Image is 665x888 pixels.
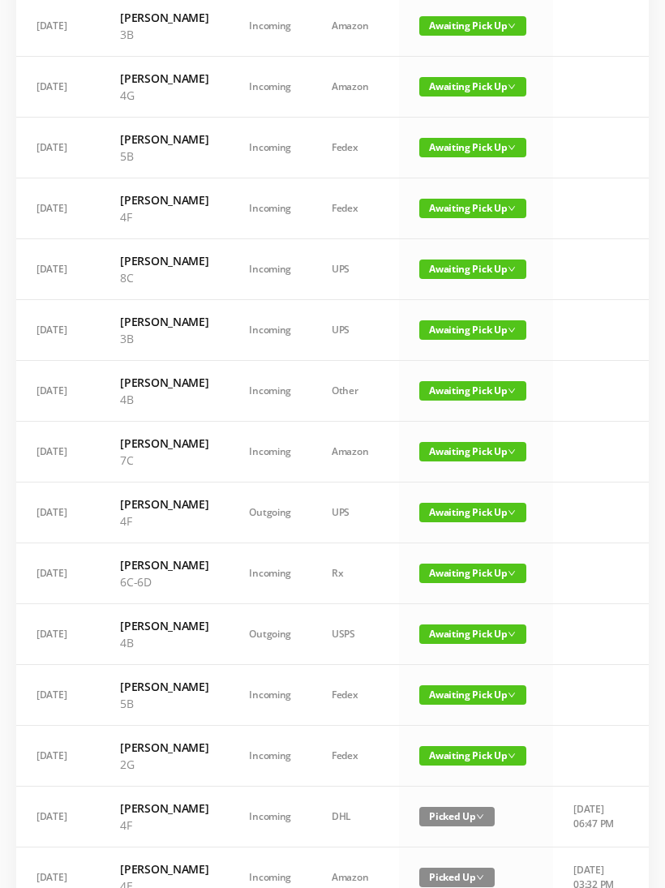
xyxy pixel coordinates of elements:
span: Awaiting Pick Up [419,564,526,583]
h6: [PERSON_NAME] [120,556,208,573]
span: Awaiting Pick Up [419,624,526,644]
p: 2G [120,756,208,773]
i: icon: down [508,752,516,760]
td: Incoming [229,543,311,604]
span: Awaiting Pick Up [419,77,526,97]
p: 3B [120,330,208,347]
h6: [PERSON_NAME] [120,374,208,391]
span: Picked Up [419,807,495,826]
td: [DATE] [16,726,100,787]
td: Other [311,361,399,422]
td: Fedex [311,118,399,178]
td: [DATE] [16,118,100,178]
td: [DATE] [16,787,100,847]
td: Incoming [229,787,311,847]
h6: [PERSON_NAME] [120,739,208,756]
td: Incoming [229,726,311,787]
td: [DATE] [16,239,100,300]
i: icon: down [508,83,516,91]
td: Outgoing [229,483,311,543]
p: 4B [120,634,208,651]
td: Incoming [229,422,311,483]
td: USPS [311,604,399,665]
td: Incoming [229,361,311,422]
td: [DATE] [16,300,100,361]
p: 4G [120,87,208,104]
i: icon: down [508,387,516,395]
i: icon: down [508,204,516,212]
p: 5B [120,148,208,165]
p: 5B [120,695,208,712]
td: Fedex [311,665,399,726]
i: icon: down [508,22,516,30]
span: Awaiting Pick Up [419,199,526,218]
h6: [PERSON_NAME] [120,131,208,148]
td: [DATE] [16,178,100,239]
span: Awaiting Pick Up [419,138,526,157]
td: [DATE] [16,483,100,543]
p: 7C [120,452,208,469]
i: icon: down [508,630,516,638]
td: Incoming [229,239,311,300]
i: icon: down [476,813,484,821]
i: icon: down [508,508,516,517]
h6: [PERSON_NAME] [120,678,208,695]
td: UPS [311,300,399,361]
h6: [PERSON_NAME] [120,191,208,208]
td: Incoming [229,178,311,239]
span: Awaiting Pick Up [419,320,526,340]
td: Incoming [229,665,311,726]
td: Rx [311,543,399,604]
span: Awaiting Pick Up [419,260,526,279]
p: 4F [120,513,208,530]
td: Fedex [311,726,399,787]
td: Fedex [311,178,399,239]
h6: [PERSON_NAME] [120,435,208,452]
td: [DATE] [16,361,100,422]
p: 8C [120,269,208,286]
i: icon: down [508,448,516,456]
span: Picked Up [419,868,495,887]
td: Amazon [311,422,399,483]
i: icon: down [476,873,484,882]
i: icon: down [508,691,516,699]
h6: [PERSON_NAME] [120,70,208,87]
p: 6C-6D [120,573,208,590]
span: Awaiting Pick Up [419,746,526,766]
p: 4F [120,208,208,225]
span: Awaiting Pick Up [419,442,526,461]
i: icon: down [508,265,516,273]
h6: [PERSON_NAME] [120,252,208,269]
td: [DATE] [16,604,100,665]
p: 4F [120,817,208,834]
i: icon: down [508,144,516,152]
td: [DATE] [16,422,100,483]
td: Outgoing [229,604,311,665]
span: Awaiting Pick Up [419,685,526,705]
p: 3B [120,26,208,43]
td: [DATE] [16,543,100,604]
td: Incoming [229,57,311,118]
td: Amazon [311,57,399,118]
h6: [PERSON_NAME] [120,495,208,513]
p: 4B [120,391,208,408]
h6: [PERSON_NAME] [120,860,208,877]
h6: [PERSON_NAME] [120,313,208,330]
td: [DATE] [16,665,100,726]
h6: [PERSON_NAME] [120,9,208,26]
h6: [PERSON_NAME] [120,617,208,634]
span: Awaiting Pick Up [419,503,526,522]
td: Incoming [229,300,311,361]
span: Awaiting Pick Up [419,381,526,401]
td: UPS [311,483,399,543]
h6: [PERSON_NAME] [120,800,208,817]
td: UPS [311,239,399,300]
span: Awaiting Pick Up [419,16,526,36]
td: [DATE] 06:47 PM [553,787,638,847]
td: Incoming [229,118,311,178]
i: icon: down [508,569,516,577]
td: [DATE] [16,57,100,118]
i: icon: down [508,326,516,334]
td: DHL [311,787,399,847]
